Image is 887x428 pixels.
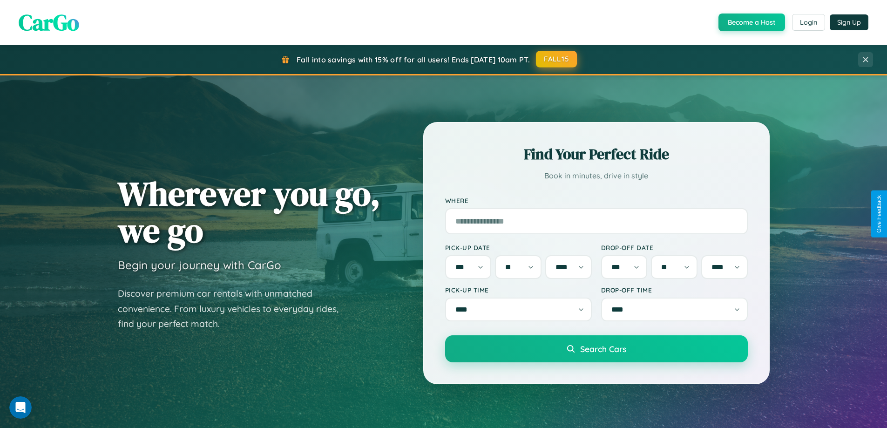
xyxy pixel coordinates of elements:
button: FALL15 [536,51,577,68]
button: Become a Host [718,14,785,31]
button: Login [792,14,825,31]
button: Search Cars [445,335,748,362]
label: Pick-up Time [445,286,592,294]
span: Search Cars [580,344,626,354]
button: Sign Up [830,14,868,30]
p: Book in minutes, drive in style [445,169,748,183]
label: Drop-off Time [601,286,748,294]
label: Where [445,197,748,204]
span: CarGo [19,7,79,38]
h1: Wherever you go, we go [118,175,380,249]
label: Pick-up Date [445,244,592,251]
h3: Begin your journey with CarGo [118,258,281,272]
p: Discover premium car rentals with unmatched convenience. From luxury vehicles to everyday rides, ... [118,286,351,332]
iframe: Intercom live chat [9,396,32,419]
div: Give Feedback [876,195,882,233]
label: Drop-off Date [601,244,748,251]
h2: Find Your Perfect Ride [445,144,748,164]
span: Fall into savings with 15% off for all users! Ends [DATE] 10am PT. [297,55,530,64]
